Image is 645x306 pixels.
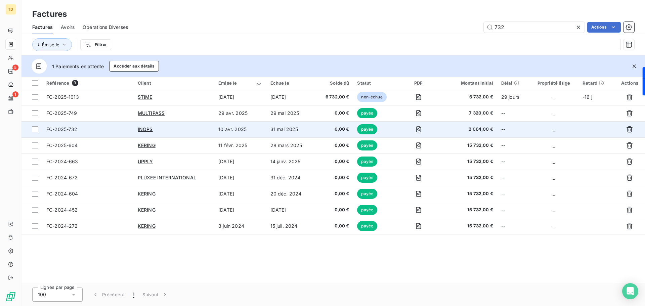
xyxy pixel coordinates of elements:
[442,126,493,133] span: 2 064,00 €
[138,191,156,196] span: KERING
[319,94,349,100] span: 6 732,00 €
[319,190,349,197] span: 0,00 €
[357,108,377,118] span: payée
[214,154,266,170] td: [DATE]
[218,80,262,86] div: Émise le
[5,4,16,15] div: TD
[52,63,104,70] span: 1 Paiements en attente
[442,207,493,213] span: 15 732,00 €
[46,159,78,164] span: FC-2024-663
[553,175,555,180] span: _
[266,218,315,234] td: 15 juil. 2024
[583,94,592,100] span: -16 j
[214,186,266,202] td: [DATE]
[497,137,529,154] td: --
[133,291,134,298] span: 1
[497,186,529,202] td: --
[38,291,46,298] span: 100
[266,121,315,137] td: 31 mai 2025
[266,186,315,202] td: 20 déc. 2024
[357,189,377,199] span: payée
[46,80,69,86] span: Référence
[266,137,315,154] td: 28 mars 2025
[266,202,315,218] td: [DATE]
[319,126,349,133] span: 0,00 €
[214,89,266,105] td: [DATE]
[622,283,638,299] div: Open Intercom Messenger
[138,159,153,164] span: UPPLY
[442,80,493,86] div: Montant initial
[138,94,153,100] span: STIME
[442,110,493,117] span: 7 320,00 €
[357,205,377,215] span: payée
[270,80,311,86] div: Échue le
[497,121,529,137] td: --
[214,105,266,121] td: 29 avr. 2025
[138,80,210,86] div: Client
[83,24,128,31] span: Opérations Diverses
[80,39,111,50] button: Filtrer
[46,110,77,116] span: FC-2025-749
[32,38,72,51] button: Émise le
[442,190,493,197] span: 15 732,00 €
[109,61,159,72] button: Accéder aux détails
[319,142,349,149] span: 0,00 €
[497,218,529,234] td: --
[266,154,315,170] td: 14 janv. 2025
[138,175,196,180] span: PLUXEE INTERNATIONAL
[5,291,16,302] img: Logo LeanPay
[138,288,172,302] button: Suivant
[46,207,78,213] span: FC-2024-452
[214,218,266,234] td: 3 juin 2024
[442,174,493,181] span: 15 732,00 €
[553,159,555,164] span: _
[497,154,529,170] td: --
[484,22,585,33] input: Rechercher
[214,202,266,218] td: [DATE]
[32,24,53,31] span: Factures
[72,80,78,86] span: 9
[497,89,529,105] td: 29 jours
[553,94,555,100] span: _
[138,142,156,148] span: KERING
[46,175,78,180] span: FC-2024-672
[319,158,349,165] span: 0,00 €
[497,105,529,121] td: --
[357,173,377,183] span: payée
[138,110,165,116] span: MULTIPASS
[46,94,79,100] span: FC-2025-1013
[32,8,67,20] h3: Factures
[42,42,59,47] span: Émise le
[403,80,434,86] div: PDF
[501,80,525,86] div: Délai
[497,202,529,218] td: --
[138,126,153,132] span: INOPS
[533,80,574,86] div: Propriété litige
[319,207,349,213] span: 0,00 €
[319,80,349,86] div: Solde dû
[553,110,555,116] span: _
[129,288,138,302] button: 1
[357,80,394,86] div: Statut
[553,207,555,213] span: _
[618,80,641,86] div: Actions
[357,92,386,102] span: non-échue
[214,121,266,137] td: 10 avr. 2025
[266,89,315,105] td: [DATE]
[357,221,377,231] span: payée
[319,223,349,229] span: 0,00 €
[442,223,493,229] span: 15 732,00 €
[46,223,78,229] span: FC-2024-272
[497,170,529,186] td: --
[61,24,75,31] span: Avoirs
[553,191,555,196] span: _
[46,191,78,196] span: FC-2024-604
[553,223,555,229] span: _
[138,223,156,229] span: KERING
[442,142,493,149] span: 15 732,00 €
[442,158,493,165] span: 15 732,00 €
[46,126,78,132] span: FC-2025-732
[138,207,156,213] span: KERING
[266,105,315,121] td: 29 mai 2025
[357,124,377,134] span: payée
